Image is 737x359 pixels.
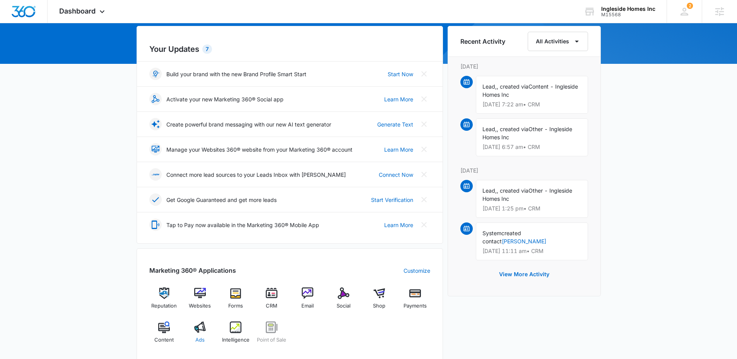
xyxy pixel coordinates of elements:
p: [DATE] 1:25 pm • CRM [482,206,581,211]
div: 7 [202,44,212,54]
a: Reputation [149,287,179,315]
span: CRM [266,302,277,310]
a: Shop [364,287,394,315]
span: , created via [497,126,528,132]
p: Create powerful brand messaging with our new AI text generator [166,120,331,128]
a: [PERSON_NAME] [502,238,546,244]
a: Customize [404,267,430,275]
button: Close [418,168,430,181]
span: created contact [482,230,521,244]
p: Tap to Pay now available in the Marketing 360® Mobile App [166,221,319,229]
span: 2 [687,3,693,9]
p: [DATE] [460,166,588,174]
button: Close [418,93,430,105]
a: Ads [185,321,215,349]
a: Social [328,287,358,315]
p: Connect more lead sources to your Leads Inbox with [PERSON_NAME] [166,171,346,179]
p: Manage your Websites 360® website from your Marketing 360® account [166,145,352,154]
span: , created via [497,187,528,194]
span: Content - Ingleside Homes Inc [482,83,578,98]
a: Forms [221,287,251,315]
a: CRM [257,287,287,315]
h2: Your Updates [149,43,430,55]
button: View More Activity [491,265,557,284]
p: [DATE] 6:57 am • CRM [482,144,581,150]
p: Activate your new Marketing 360® Social app [166,95,284,103]
button: Close [418,68,430,80]
a: Point of Sale [257,321,287,349]
div: account id [601,12,655,17]
div: notifications count [687,3,693,9]
p: [DATE] 11:11 am • CRM [482,248,581,254]
span: Social [337,302,351,310]
p: [DATE] 7:22 am • CRM [482,102,581,107]
span: Dashboard [59,7,96,15]
p: [DATE] [460,62,588,70]
p: Build your brand with the new Brand Profile Smart Start [166,70,306,78]
a: Intelligence [221,321,251,349]
span: Shop [373,302,385,310]
span: Lead, [482,187,497,194]
span: Ads [195,336,205,344]
a: Payments [400,287,430,315]
h2: Marketing 360® Applications [149,266,236,275]
button: Close [418,143,430,156]
a: Connect Now [379,171,413,179]
a: Content [149,321,179,349]
span: Email [301,302,314,310]
a: Generate Text [377,120,413,128]
span: Forms [228,302,243,310]
a: Email [293,287,323,315]
a: Start Verification [371,196,413,204]
span: Lead, [482,126,497,132]
span: Reputation [151,302,177,310]
span: System [482,230,501,236]
span: Payments [404,302,427,310]
button: Close [418,193,430,206]
button: All Activities [528,32,588,51]
span: Websites [189,302,211,310]
p: Get Google Guaranteed and get more leads [166,196,277,204]
a: Start Now [388,70,413,78]
a: Learn More [384,221,413,229]
div: account name [601,6,655,12]
a: Learn More [384,145,413,154]
span: , created via [497,83,528,90]
a: Websites [185,287,215,315]
a: Learn More [384,95,413,103]
span: Point of Sale [257,336,286,344]
span: Intelligence [222,336,250,344]
span: Lead, [482,83,497,90]
h6: Recent Activity [460,37,505,46]
span: Content [154,336,174,344]
button: Close [418,219,430,231]
button: Close [418,118,430,130]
